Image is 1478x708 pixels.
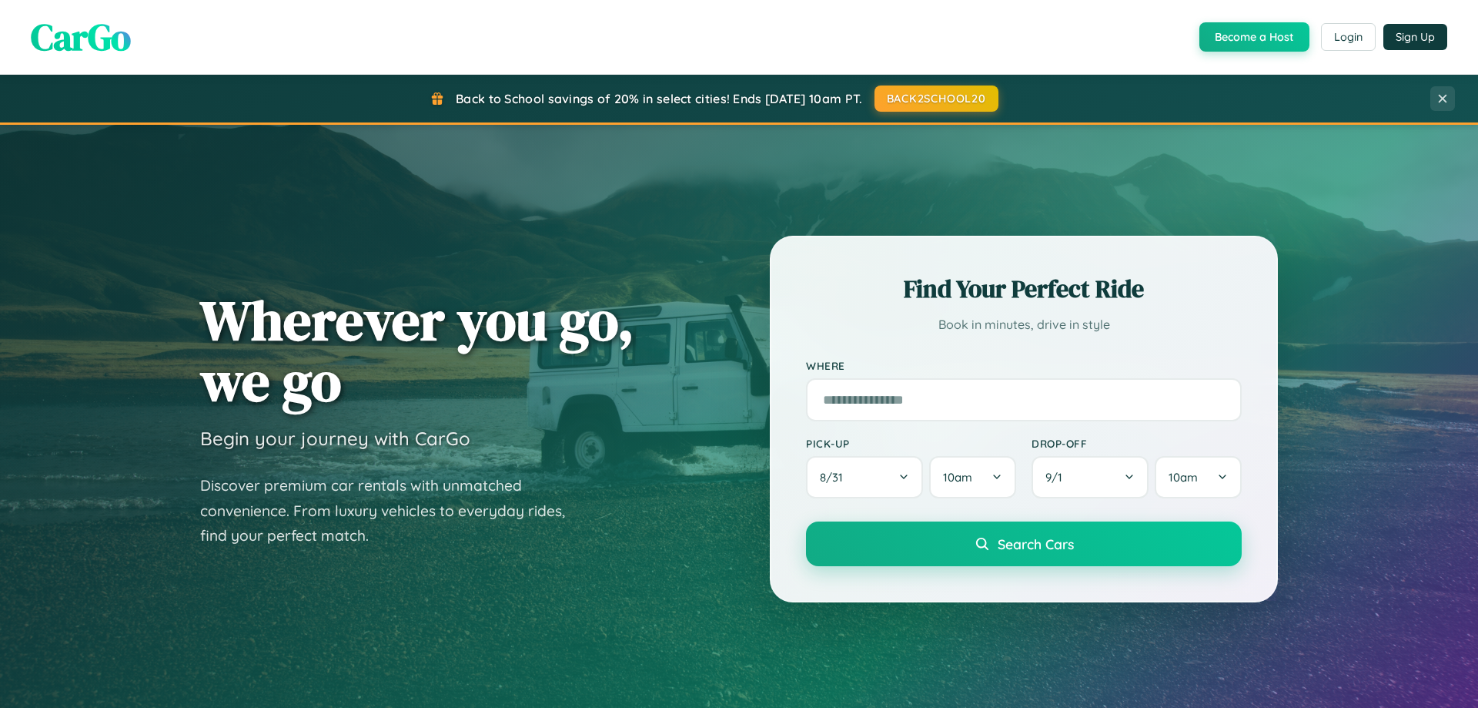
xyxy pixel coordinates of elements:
label: Pick-up [806,437,1016,450]
button: Login [1321,23,1376,51]
p: Book in minutes, drive in style [806,314,1242,336]
label: Where [806,359,1242,372]
button: Search Cars [806,522,1242,566]
h3: Begin your journey with CarGo [200,427,470,450]
span: 10am [1169,470,1198,485]
span: 10am [943,470,972,485]
button: 8/31 [806,456,923,498]
button: BACK2SCHOOL20 [874,86,998,112]
button: 10am [929,456,1016,498]
p: Discover premium car rentals with unmatched convenience. From luxury vehicles to everyday rides, ... [200,473,585,549]
label: Drop-off [1032,437,1242,450]
span: CarGo [31,12,131,62]
button: 9/1 [1032,456,1149,498]
button: Sign Up [1383,24,1447,50]
span: 8 / 31 [820,470,851,485]
span: Search Cars [998,535,1074,552]
span: 9 / 1 [1045,470,1070,485]
h1: Wherever you go, we go [200,290,634,411]
button: Become a Host [1199,22,1309,52]
button: 10am [1155,456,1242,498]
h2: Find Your Perfect Ride [806,272,1242,306]
span: Back to School savings of 20% in select cities! Ends [DATE] 10am PT. [456,91,862,106]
